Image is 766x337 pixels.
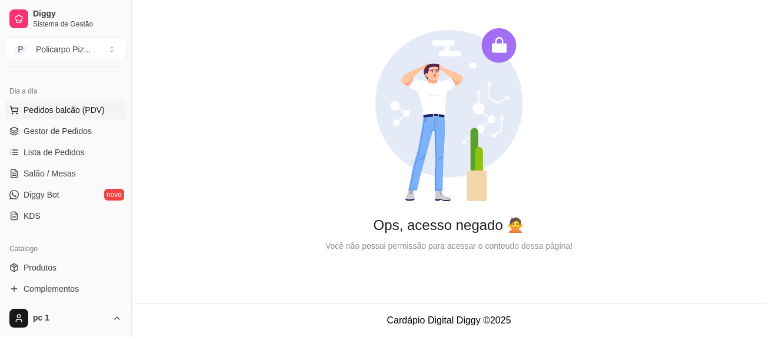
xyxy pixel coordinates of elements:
[24,262,56,273] span: Produtos
[24,146,85,158] span: Lista de Pedidos
[5,143,126,162] a: Lista de Pedidos
[33,313,108,323] span: pc 1
[5,279,126,298] a: Complementos
[24,210,41,222] span: KDS
[5,101,126,119] button: Pedidos balcão (PDV)
[24,168,76,179] span: Salão / Mesas
[132,303,766,337] footer: Cardápio Digital Diggy © 2025
[5,206,126,225] a: KDS
[5,239,126,258] div: Catálogo
[151,239,747,252] div: Você não possui permissão para acessar o conteudo dessa página!
[5,304,126,332] button: pc 1
[151,216,747,235] div: Ops, acesso negado 🙅
[5,38,126,61] button: Select a team
[24,125,92,137] span: Gestor de Pedidos
[5,185,126,204] a: Diggy Botnovo
[5,122,126,141] a: Gestor de Pedidos
[5,82,126,101] div: Dia a dia
[33,19,122,29] span: Sistema de Gestão
[5,164,126,183] a: Salão / Mesas
[33,9,122,19] span: Diggy
[24,283,79,295] span: Complementos
[5,258,126,277] a: Produtos
[24,104,105,116] span: Pedidos balcão (PDV)
[5,5,126,33] a: DiggySistema de Gestão
[24,189,59,201] span: Diggy Bot
[15,44,26,55] span: P
[36,44,91,55] div: Policarpo Piz ...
